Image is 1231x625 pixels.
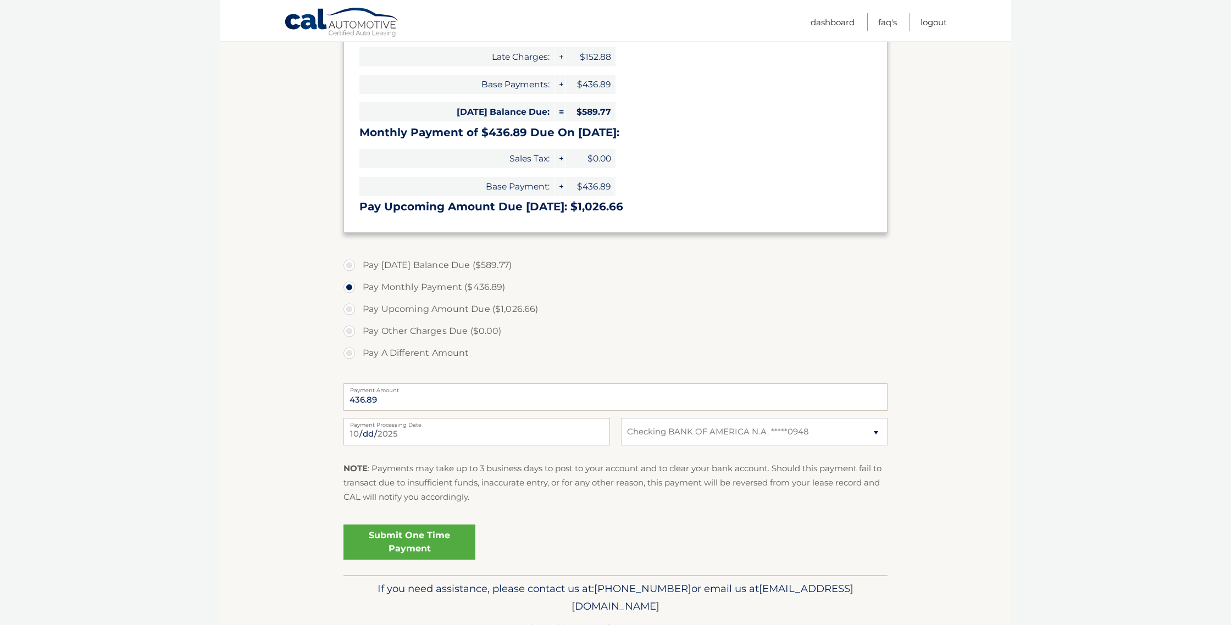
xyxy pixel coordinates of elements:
span: [DATE] Balance Due: [359,102,554,121]
span: Sales Tax: [359,149,554,168]
span: Base Payments: [359,75,554,94]
span: $589.77 [566,102,615,121]
a: Submit One Time Payment [343,524,475,560]
span: + [554,149,565,168]
span: = [554,102,565,121]
label: Payment Amount [343,383,888,392]
span: [EMAIL_ADDRESS][DOMAIN_NAME] [572,582,853,612]
span: $152.88 [566,47,615,66]
h3: Monthly Payment of $436.89 Due On [DATE]: [359,126,872,139]
input: Payment Amount [343,383,888,411]
span: $436.89 [566,177,615,196]
a: Logout [921,13,947,31]
span: + [554,177,565,196]
span: [PHONE_NUMBER] [594,582,691,595]
p: : Payments may take up to 3 business days to post to your account and to clear your bank account.... [343,461,888,505]
h3: Pay Upcoming Amount Due [DATE]: $1,026.66 [359,200,872,214]
label: Pay Other Charges Due ($0.00) [343,320,888,342]
span: + [554,47,565,66]
span: $436.89 [566,75,615,94]
label: Pay A Different Amount [343,342,888,364]
label: Payment Processing Date [343,418,610,427]
span: Base Payment: [359,177,554,196]
a: Cal Automotive [284,7,400,39]
input: Payment Date [343,418,610,445]
p: If you need assistance, please contact us at: or email us at [351,580,880,615]
span: + [554,75,565,94]
a: FAQ's [878,13,897,31]
label: Pay [DATE] Balance Due ($589.77) [343,254,888,276]
span: Late Charges: [359,47,554,66]
span: $0.00 [566,149,615,168]
strong: NOTE [343,463,368,473]
label: Pay Upcoming Amount Due ($1,026.66) [343,298,888,320]
a: Dashboard [811,13,855,31]
label: Pay Monthly Payment ($436.89) [343,276,888,298]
